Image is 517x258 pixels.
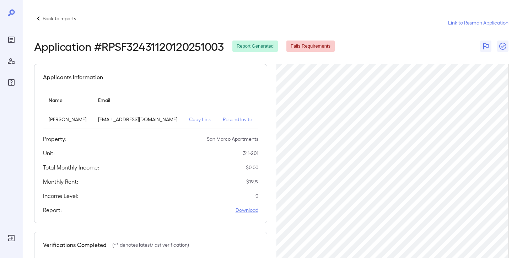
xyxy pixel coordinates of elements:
button: Flag Report [480,41,491,52]
p: Resend Invite [223,116,253,123]
button: Close Report [497,41,508,52]
div: Log Out [6,232,17,244]
h5: Verifications Completed [43,241,107,249]
table: simple table [43,90,258,129]
p: San Marco Apartments [207,135,258,143]
div: Manage Users [6,55,17,67]
h5: Total Monthly Income: [43,163,99,172]
p: 311-201 [243,150,258,157]
h5: Property: [43,135,66,143]
a: Link to Resman Application [448,19,508,26]
p: (** denotes latest/last verification) [112,241,189,248]
h5: Report: [43,206,62,214]
div: Reports [6,34,17,45]
p: $ 1999 [246,178,258,185]
h5: Income Level: [43,192,78,200]
th: Email [92,90,183,110]
h5: Unit: [43,149,55,157]
p: 0 [255,192,258,199]
p: $ 0.00 [246,164,258,171]
span: Report Generated [232,43,278,50]
p: [PERSON_NAME] [49,116,87,123]
p: Back to reports [43,15,76,22]
div: FAQ [6,77,17,88]
span: Fails Requirements [286,43,335,50]
p: [EMAIL_ADDRESS][DOMAIN_NAME] [98,116,178,123]
h5: Applicants Information [43,73,103,81]
h2: Application # RPSF32431120120251003 [34,40,224,53]
th: Name [43,90,92,110]
a: Download [236,206,258,214]
h5: Monthly Rent: [43,177,78,186]
p: Copy Link [189,116,211,123]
